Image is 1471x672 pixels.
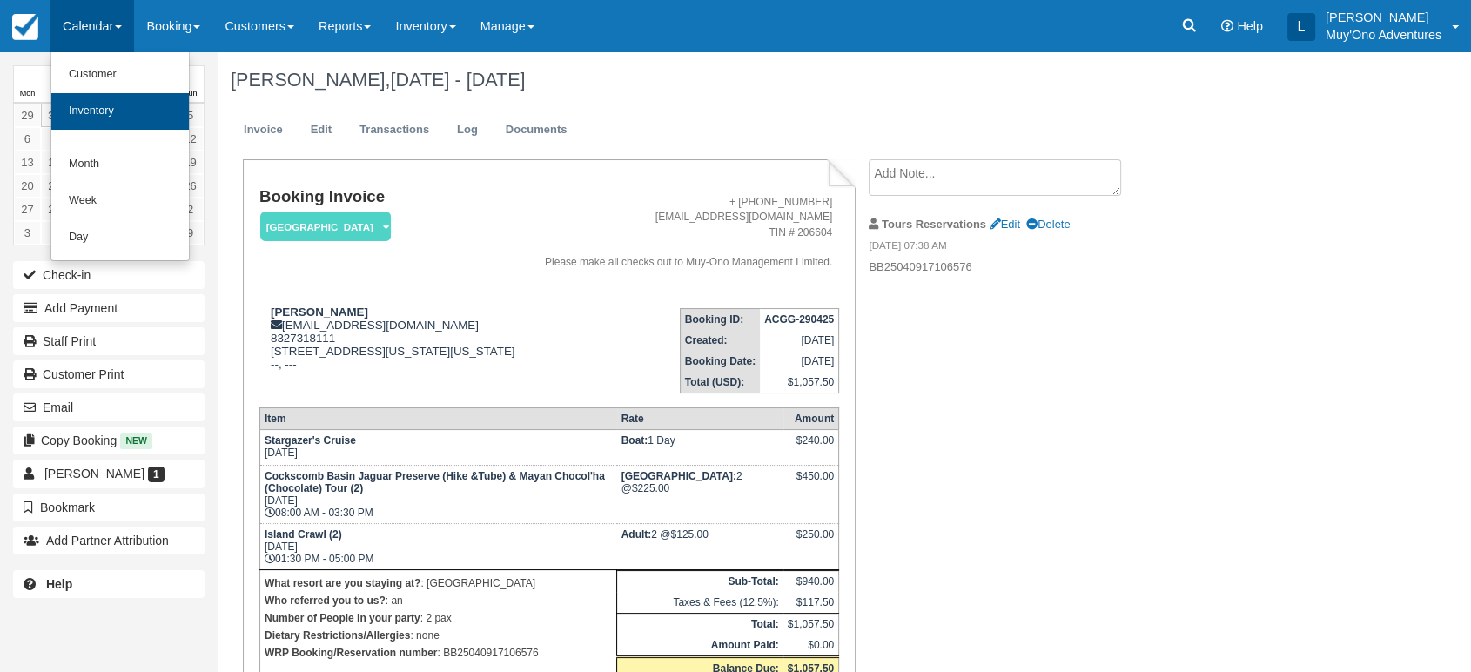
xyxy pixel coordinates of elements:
[50,52,190,261] ul: Calendar
[265,595,386,607] strong: Who referred you to us?
[51,183,189,219] a: Week
[760,330,839,351] td: [DATE]
[788,434,834,460] div: $240.00
[13,360,205,388] a: Customer Print
[14,221,41,245] a: 3
[760,372,839,393] td: $1,057.50
[788,470,834,496] div: $450.00
[1326,26,1441,44] p: Muy'Ono Adventures
[680,372,760,393] th: Total (USD):
[41,151,68,174] a: 14
[41,174,68,198] a: 21
[617,592,783,614] td: Taxes & Fees (12.5%):
[51,219,189,256] a: Day
[990,218,1020,231] a: Edit
[265,470,605,494] strong: Cockscomb Basin Jaguar Preserve (Hike &Tube) & Mayan Chocol'ha (Chocolate) Tour (2)
[51,57,189,93] a: Customer
[41,198,68,221] a: 28
[617,570,783,592] th: Sub-Total:
[265,644,612,662] p: : BB25040917106576
[177,174,204,198] a: 26
[13,494,205,521] button: Bookmark
[617,613,783,635] th: Total:
[617,429,783,465] td: 1 Day
[259,407,616,429] th: Item
[265,647,437,659] strong: WRP Booking/Reservation number
[259,465,616,523] td: [DATE] 08:00 AM - 03:30 PM
[617,465,783,523] td: 2 @
[670,528,708,541] span: $125.00
[14,198,41,221] a: 27
[265,592,612,609] p: : an
[13,570,205,598] a: Help
[260,212,391,242] em: [GEOGRAPHIC_DATA]
[760,351,839,372] td: [DATE]
[621,434,648,447] strong: Boat
[14,174,41,198] a: 20
[882,218,986,231] strong: Tours Reservations
[13,460,205,487] a: [PERSON_NAME] 1
[177,221,204,245] a: 9
[148,467,165,482] span: 1
[265,434,356,447] strong: Stargazer's Cruise
[177,198,204,221] a: 2
[177,127,204,151] a: 12
[621,528,652,541] strong: Adult
[46,577,72,591] b: Help
[617,523,783,569] td: 2 @
[346,113,442,147] a: Transactions
[265,629,410,642] strong: Dietary Restrictions/Allergies
[271,306,368,319] strong: [PERSON_NAME]
[259,429,616,465] td: [DATE]
[390,69,525,91] span: [DATE] - [DATE]
[13,261,205,289] button: Check-in
[177,104,204,127] a: 5
[44,467,144,480] span: [PERSON_NAME]
[869,239,1162,258] em: [DATE] 07:38 AM
[259,211,385,243] a: [GEOGRAPHIC_DATA]
[869,259,1162,276] p: BB25040917106576
[265,612,420,624] strong: Number of People in your party
[493,113,581,147] a: Documents
[680,351,760,372] th: Booking Date:
[444,113,491,147] a: Log
[177,84,204,104] th: Sun
[533,195,833,270] address: + [PHONE_NUMBER] [EMAIL_ADDRESS][DOMAIN_NAME] TIN # 206604 Please make all checks out to Muy-Ono ...
[13,327,205,355] a: Staff Print
[783,613,839,635] td: $1,057.50
[14,104,41,127] a: 29
[265,609,612,627] p: : 2 pax
[14,151,41,174] a: 13
[783,592,839,614] td: $117.50
[788,528,834,554] div: $250.00
[1221,20,1233,32] i: Help
[14,127,41,151] a: 6
[51,146,189,183] a: Month
[41,221,68,245] a: 4
[265,528,342,541] strong: Island Crawl (2)
[12,14,38,40] img: checkfront-main-nav-mini-logo.png
[259,306,526,393] div: [EMAIL_ADDRESS][DOMAIN_NAME] 8327318111 [STREET_ADDRESS][US_STATE][US_STATE] --, ---
[41,127,68,151] a: 7
[13,393,205,421] button: Email
[783,407,839,429] th: Amount
[51,93,189,130] a: Inventory
[265,575,612,592] p: : [GEOGRAPHIC_DATA]
[41,104,68,127] a: 30
[298,113,345,147] a: Edit
[783,570,839,592] td: $940.00
[783,635,839,657] td: $0.00
[617,635,783,657] th: Amount Paid:
[1026,218,1070,231] a: Delete
[680,330,760,351] th: Created:
[13,294,205,322] button: Add Payment
[259,188,526,206] h1: Booking Invoice
[259,523,616,569] td: [DATE] 01:30 PM - 05:00 PM
[632,482,669,494] span: $225.00
[14,84,41,104] th: Mon
[231,70,1308,91] h1: [PERSON_NAME],
[41,84,68,104] th: Tue
[680,308,760,330] th: Booking ID:
[231,113,296,147] a: Invoice
[1326,9,1441,26] p: [PERSON_NAME]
